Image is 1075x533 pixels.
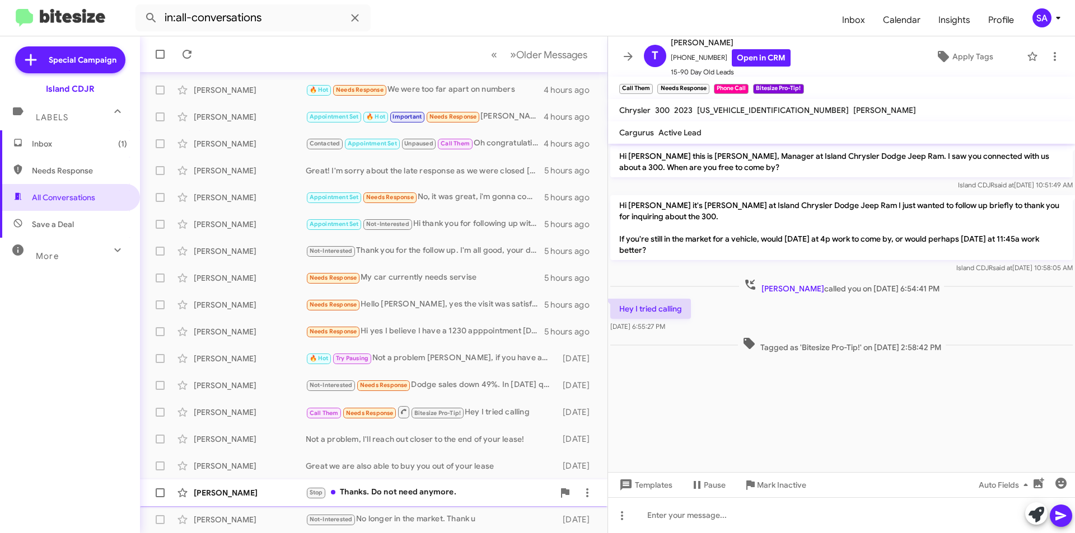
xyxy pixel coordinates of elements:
div: Thanks. Do not need anymore. [306,486,554,499]
span: Appointment Set [348,140,397,147]
span: [PERSON_NAME] [853,105,916,115]
div: Hi thank you for following up with me , the visit was fantastic , at the moment it was not the ri... [306,218,544,230]
span: Needs Response [346,409,394,417]
div: [DATE] [557,514,599,525]
div: SA [1032,8,1051,27]
span: Not-Interested [310,247,353,254]
div: [DATE] [557,353,599,364]
div: [PERSON_NAME] [194,219,306,230]
span: Call Them [441,140,470,147]
span: Not-Interested [366,220,409,228]
span: Inbox [32,138,127,149]
div: [DATE] [557,460,599,471]
div: 4 hours ago [544,138,599,149]
span: Needs Response [429,113,477,120]
div: 5 hours ago [544,299,599,310]
span: 300 [655,105,670,115]
div: Island CDJR [46,83,95,95]
div: Hey I tried calling [306,405,557,419]
div: 5 hours ago [544,272,599,284]
span: [PERSON_NAME] [671,36,791,49]
div: Not a problem [PERSON_NAME], if you have any questions or concerns in the meantime I am here to h... [306,352,557,365]
a: Open in CRM [732,49,791,67]
span: [PERSON_NAME] [761,284,824,294]
span: Island CDJR [DATE] 10:58:05 AM [956,263,1073,272]
span: » [510,48,516,62]
span: Appointment Set [310,194,359,201]
span: Stop [310,489,323,496]
a: Inbox [833,4,874,36]
span: [PHONE_NUMBER] [671,49,791,67]
div: 4 hours ago [544,111,599,122]
span: said at [993,263,1012,272]
span: Try Pausing [336,355,368,362]
small: Needs Response [657,84,709,94]
span: Needs Response [366,194,414,201]
span: Needs Response [310,301,357,308]
nav: Page navigation example [485,43,594,66]
span: Calendar [874,4,929,36]
span: Active Lead [658,128,702,138]
div: No longer in the market. Thank u [306,513,557,526]
div: [PERSON_NAME] [194,514,306,525]
small: Call Them [619,84,653,94]
span: Labels [36,112,68,122]
span: Needs Response [310,328,357,335]
span: [DATE] 6:55:27 PM [610,322,665,331]
div: [PERSON_NAME] [194,326,306,337]
div: 5 hours ago [544,165,599,176]
div: [PERSON_NAME] [194,487,306,498]
div: [PERSON_NAME] [194,165,306,176]
span: Important [392,113,422,120]
span: Needs Response [336,86,384,93]
div: Not a problem, I'll reach out closer to the end of your lease! [306,433,557,445]
p: Hey I tried calling [610,299,691,319]
span: 15-90 Day Old Leads [671,67,791,78]
button: Mark Inactive [735,475,815,495]
span: Older Messages [516,49,587,61]
span: Apply Tags [952,46,993,67]
div: Thank you for the follow up. I'm all good, your dealership was very nice. [306,244,544,257]
div: [PERSON_NAME] [194,192,306,203]
small: Phone Call [714,84,749,94]
div: Great we are also able to buy you out of your lease [306,460,557,471]
div: [PERSON_NAME] [194,111,306,122]
span: Special Campaign [49,54,116,65]
button: Auto Fields [970,475,1041,495]
span: Save a Deal [32,219,74,230]
span: (1) [118,138,127,149]
input: Search [135,4,371,31]
span: 🔥 Hot [366,113,385,120]
div: [PERSON_NAME] [194,407,306,418]
span: Chrysler [619,105,651,115]
span: Mark Inactive [757,475,806,495]
span: « [491,48,497,62]
div: 4 hours ago [544,84,599,96]
span: More [36,251,59,261]
div: My car currently needs servise [306,271,544,284]
span: Templates [617,475,672,495]
span: Pause [704,475,726,495]
span: T [652,47,658,65]
p: Hi [PERSON_NAME] it's [PERSON_NAME] at Island Chrysler Dodge Jeep Ram I just wanted to follow up ... [610,195,1073,260]
span: 🔥 Hot [310,86,329,93]
div: [PERSON_NAME] [194,460,306,471]
button: SA [1023,8,1063,27]
button: Pause [681,475,735,495]
div: [PERSON_NAME] [306,110,544,123]
span: Needs Response [310,274,357,281]
span: Needs Response [360,381,408,389]
span: Island CDJR [DATE] 10:51:49 AM [958,181,1073,189]
div: We were too far apart on numbers [306,83,544,96]
div: [DATE] [557,407,599,418]
div: [DATE] [557,380,599,391]
div: 5 hours ago [544,219,599,230]
a: Insights [929,4,979,36]
span: Bitesize Pro-Tip! [414,409,461,417]
span: Unpaused [404,140,433,147]
p: Hi [PERSON_NAME] this is [PERSON_NAME], Manager at Island Chrysler Dodge Jeep Ram. I saw you conn... [610,146,1073,177]
div: No, it was great, i'm gonna come back at the end of the month when my credit gets a little bit be... [306,191,544,204]
div: 5 hours ago [544,326,599,337]
div: [DATE] [557,433,599,445]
